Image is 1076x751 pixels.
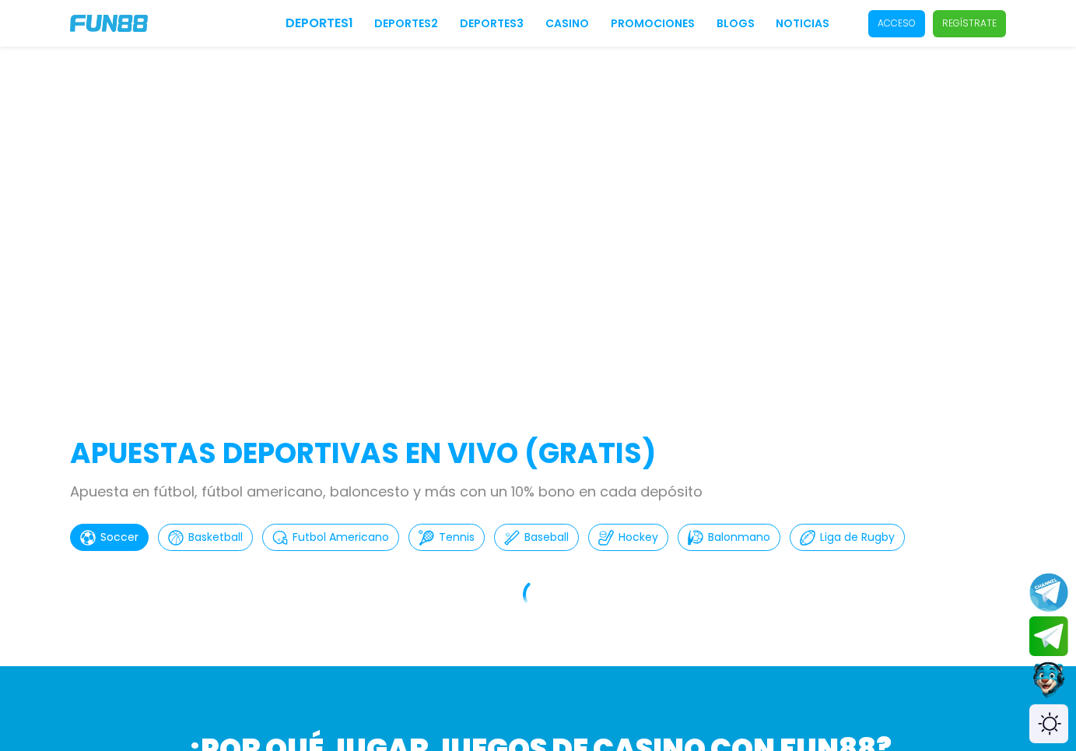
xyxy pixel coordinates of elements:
[588,524,668,551] button: Hockey
[70,524,149,551] button: Soccer
[717,16,755,32] a: BLOGS
[408,524,485,551] button: Tennis
[678,524,780,551] button: Balonmano
[1029,704,1068,743] div: Switch theme
[820,529,895,546] p: Liga de Rugby
[524,529,569,546] p: Baseball
[545,16,589,32] a: CASINO
[942,16,997,30] p: Regístrate
[293,529,389,546] p: Futbol Americano
[790,524,905,551] button: Liga de Rugby
[374,16,438,32] a: Deportes2
[1029,616,1068,657] button: Join telegram
[619,529,658,546] p: Hockey
[70,15,148,32] img: Company Logo
[70,433,1006,475] h2: APUESTAS DEPORTIVAS EN VIVO (gratis)
[460,16,524,32] a: Deportes3
[439,529,475,546] p: Tennis
[776,16,829,32] a: NOTICIAS
[494,524,579,551] button: Baseball
[1029,660,1068,700] button: Contact customer service
[611,16,695,32] a: Promociones
[1029,572,1068,612] button: Join telegram channel
[100,529,138,546] p: Soccer
[188,529,243,546] p: Basketball
[158,524,253,551] button: Basketball
[878,16,916,30] p: Acceso
[286,14,353,33] a: Deportes1
[262,524,399,551] button: Futbol Americano
[70,481,1006,502] p: Apuesta en fútbol, fútbol americano, baloncesto y más con un 10% bono en cada depósito
[708,529,770,546] p: Balonmano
